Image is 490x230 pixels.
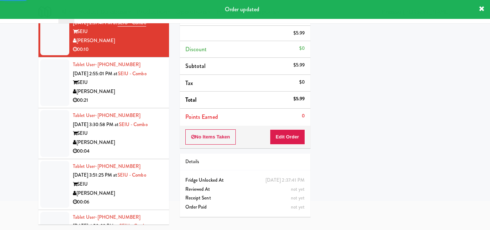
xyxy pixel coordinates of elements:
[299,78,305,87] div: $0
[95,61,141,68] span: · [PHONE_NUMBER]
[73,45,164,54] div: 00:10
[73,222,119,229] span: [DATE] 4:50:03 PM at
[73,172,118,178] span: [DATE] 3:51:25 PM at
[299,44,305,53] div: $0
[185,113,218,121] span: Points Earned
[119,121,148,128] a: SEIU - Combo
[73,214,141,221] a: Tablet User· [PHONE_NUMBER]
[270,129,305,145] button: Edit Order
[73,27,164,36] div: SEIU
[38,108,169,159] li: Tablet User· [PHONE_NUMBER][DATE] 3:30:58 PM atSEIU - ComboSEIU[PERSON_NAME]00:04
[302,112,305,121] div: 0
[291,186,305,193] span: not yet
[73,87,164,96] div: [PERSON_NAME]
[291,194,305,201] span: not yet
[73,121,119,128] span: [DATE] 3:30:58 PM at
[291,203,305,210] span: not yet
[185,194,305,203] div: Receipt Sent
[265,176,305,185] div: [DATE] 2:37:41 PM
[185,96,197,104] span: Total
[73,198,164,207] div: 00:06
[185,203,305,212] div: Order Paid
[73,78,164,87] div: SEIU
[73,36,164,45] div: [PERSON_NAME]
[185,157,305,166] div: Details
[95,163,141,170] span: · [PHONE_NUMBER]
[185,62,206,70] span: Subtotal
[73,96,164,105] div: 00:21
[38,159,169,210] li: Tablet User· [PHONE_NUMBER][DATE] 3:51:25 PM atSEIU - ComboSEIU[PERSON_NAME]00:06
[118,172,146,178] a: SEIU - Combo
[73,61,141,68] a: Tablet User· [PHONE_NUMBER]
[118,70,147,77] a: SEIU - Combo
[119,222,148,229] a: SEIU - Combo
[185,185,305,194] div: Reviewed At
[73,147,164,156] div: 00:04
[73,19,118,26] span: [DATE] 2:37:41 PM at
[118,19,146,27] a: SEIU - Combo
[185,176,305,185] div: Fridge Unlocked At
[73,138,164,147] div: [PERSON_NAME]
[293,61,305,70] div: $5.99
[185,45,207,53] span: Discount
[73,180,164,189] div: SEIU
[225,5,259,13] span: Order updated
[38,7,169,57] li: Tablet User· [PHONE_NUMBER][DATE] 2:37:41 PM atSEIU - ComboSEIU[PERSON_NAME]00:10
[38,57,169,108] li: Tablet User· [PHONE_NUMBER][DATE] 2:55:01 PM atSEIU - ComboSEIU[PERSON_NAME]00:21
[185,79,193,87] span: Tax
[73,189,164,198] div: [PERSON_NAME]
[95,112,141,119] span: · [PHONE_NUMBER]
[293,29,305,38] div: $5.99
[95,214,141,221] span: · [PHONE_NUMBER]
[185,129,236,145] button: No Items Taken
[293,94,305,104] div: $5.99
[73,129,164,138] div: SEIU
[73,70,118,77] span: [DATE] 2:55:01 PM at
[73,112,141,119] a: Tablet User· [PHONE_NUMBER]
[73,163,141,170] a: Tablet User· [PHONE_NUMBER]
